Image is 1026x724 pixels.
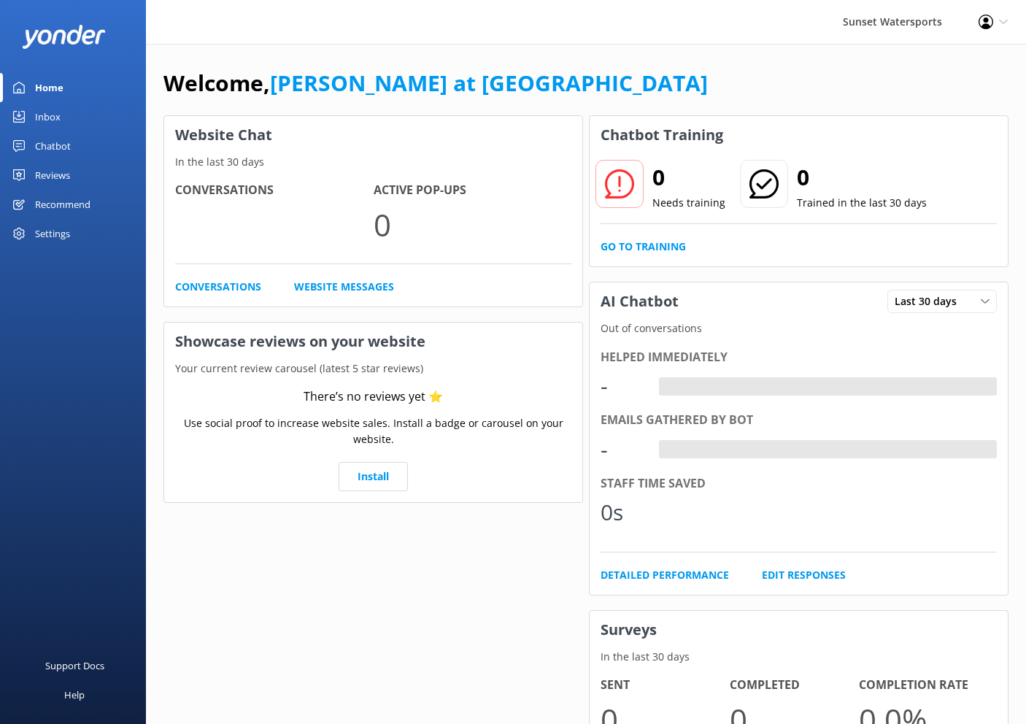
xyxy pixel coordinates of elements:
h4: Sent [601,676,730,695]
div: Home [35,73,63,102]
div: Support Docs [45,651,104,680]
p: 0 [374,200,572,249]
div: Helped immediately [601,348,997,367]
a: Install [339,462,408,491]
h2: 0 [652,160,725,195]
h3: Surveys [590,611,1008,649]
h4: Completion Rate [859,676,988,695]
div: Help [64,680,85,709]
a: Go to Training [601,239,686,255]
h4: Conversations [175,181,374,200]
div: Recommend [35,190,90,219]
img: yonder-white-logo.png [22,25,106,49]
h3: AI Chatbot [590,282,690,320]
h3: Website Chat [164,116,582,154]
div: 0s [601,495,644,530]
a: Conversations [175,279,261,295]
p: Your current review carousel (latest 5 star reviews) [164,361,582,377]
div: - [601,432,644,467]
div: - [659,440,670,459]
p: Out of conversations [590,320,1008,336]
a: Detailed Performance [601,567,729,583]
span: Last 30 days [895,293,965,309]
h4: Completed [730,676,859,695]
div: Inbox [35,102,61,131]
h1: Welcome, [163,66,708,101]
div: There’s no reviews yet ⭐ [304,388,443,407]
div: Staff time saved [601,474,997,493]
div: Settings [35,219,70,248]
h2: 0 [797,160,927,195]
p: In the last 30 days [164,154,582,170]
div: - [659,377,670,396]
div: - [601,369,644,404]
a: [PERSON_NAME] at [GEOGRAPHIC_DATA] [270,68,708,98]
p: In the last 30 days [590,649,1008,665]
p: Use social proof to increase website sales. Install a badge or carousel on your website. [175,415,571,448]
p: Trained in the last 30 days [797,195,927,211]
h3: Chatbot Training [590,116,734,154]
div: Emails gathered by bot [601,411,997,430]
a: Website Messages [294,279,394,295]
p: Needs training [652,195,725,211]
h3: Showcase reviews on your website [164,323,582,361]
a: Edit Responses [762,567,846,583]
div: Chatbot [35,131,71,161]
div: Reviews [35,161,70,190]
h4: Active Pop-ups [374,181,572,200]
